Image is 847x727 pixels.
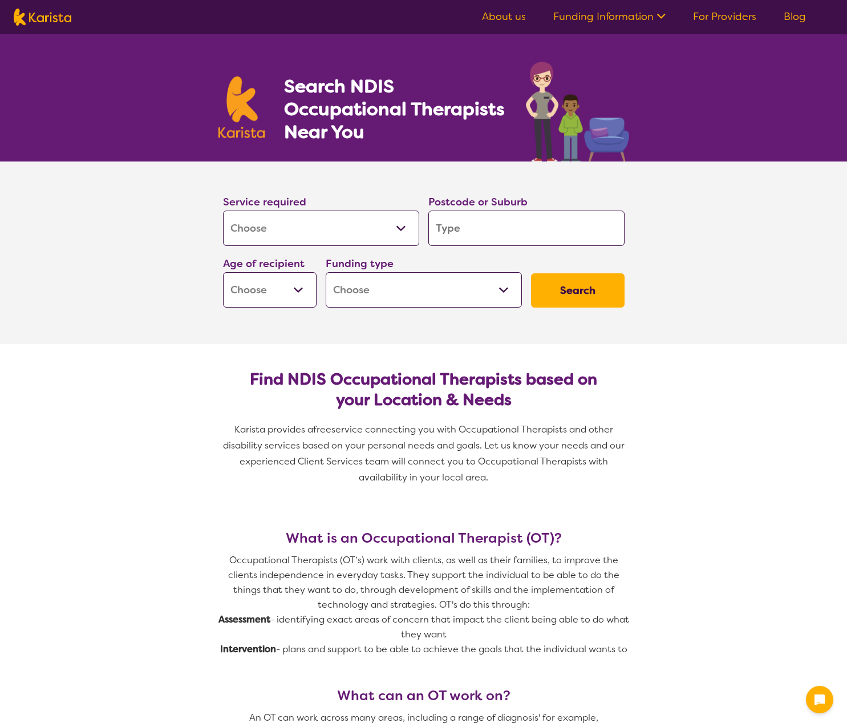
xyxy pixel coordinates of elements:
p: - plans and support to be able to achieve the goals that the individual wants to [218,642,629,657]
a: Funding Information [553,10,666,23]
label: Age of recipient [223,257,305,270]
h2: Find NDIS Occupational Therapists based on your Location & Needs [232,369,615,410]
label: Postcode or Suburb [428,195,528,209]
a: About us [482,10,526,23]
a: Blog [784,10,806,23]
h1: Search NDIS Occupational Therapists Near You [284,75,506,143]
img: Karista logo [218,76,265,138]
span: service connecting you with Occupational Therapists and other disability services based on your p... [223,423,627,483]
button: Search [531,273,625,308]
span: Karista provides a [234,423,313,435]
p: Occupational Therapists (OT’s) work with clients, as well as their families, to improve the clien... [218,553,629,612]
a: For Providers [693,10,756,23]
p: - identifying exact areas of concern that impact the client being able to do what they want [218,612,629,642]
input: Type [428,211,625,246]
span: free [313,423,331,435]
label: Funding type [326,257,394,270]
img: Karista logo [14,9,71,26]
h3: What can an OT work on? [218,688,629,704]
label: Service required [223,195,306,209]
strong: Assessment [218,613,270,625]
h3: What is an Occupational Therapist (OT)? [218,530,629,546]
img: occupational-therapy [526,62,629,161]
strong: Intervention [220,643,276,655]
